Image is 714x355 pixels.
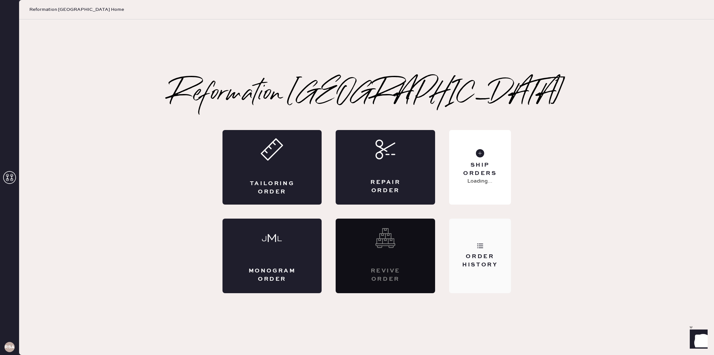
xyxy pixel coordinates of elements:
div: Interested? Contact us at care@hemster.co [336,219,435,293]
div: Order History [454,253,506,269]
span: Reformation [GEOGRAPHIC_DATA] Home [29,6,124,13]
div: Repair Order [361,178,410,194]
p: Loading... [467,177,492,185]
div: Ship Orders [454,161,506,177]
div: Revive order [361,267,410,283]
h3: RSA [4,345,15,349]
div: Tailoring Order [248,180,296,196]
h2: Reformation [GEOGRAPHIC_DATA] [170,82,564,107]
div: Monogram Order [248,267,296,283]
iframe: Front Chat [684,326,711,354]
